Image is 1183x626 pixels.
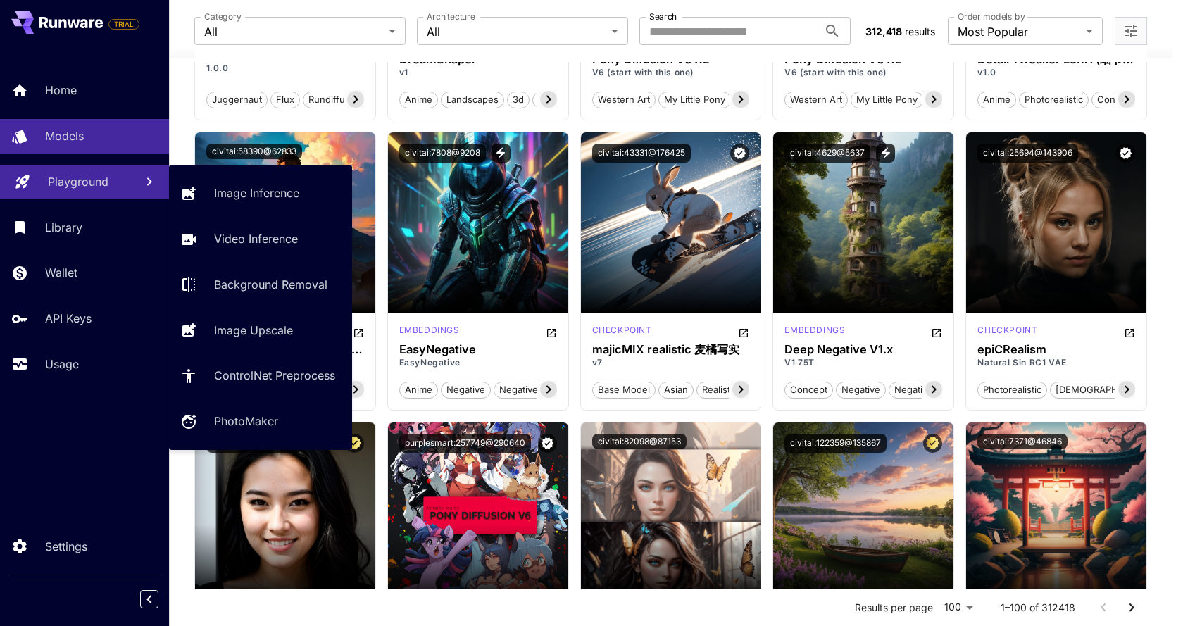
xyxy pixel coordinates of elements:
a: ControlNet Preprocess [169,358,352,393]
p: Models [45,127,84,144]
div: 100 [939,597,978,618]
span: negative embedding [494,383,595,397]
h3: epiCRealism [977,343,1135,356]
a: Background Removal [169,268,352,302]
button: Open in CivitAI [931,324,942,341]
p: Natural Sin RC1 VAE [977,356,1135,369]
button: civitai:25694@143906 [977,144,1078,163]
p: v1 [399,66,557,79]
button: civitai:58390@62833 [206,144,302,159]
label: Order models by [958,11,1025,23]
span: photorealistic [1020,93,1088,107]
p: v7 [592,356,750,369]
span: All [204,23,383,40]
span: concept [1092,93,1139,107]
div: SD 1.5 [592,324,652,341]
button: Verified working [1116,144,1135,163]
span: anime [400,383,437,397]
span: western art [593,93,655,107]
button: purplesmart:257749@290640 [399,434,531,453]
p: EasyNegative [399,356,557,369]
h3: Deep Negative V1.x [784,343,942,356]
span: flux [271,93,299,107]
button: Open in CivitAI [546,324,557,341]
button: Collapse sidebar [140,590,158,608]
span: TRIAL [109,19,139,30]
h3: EasyNegative [399,343,557,356]
a: Image Upscale [169,313,352,347]
span: landscapes [442,93,503,107]
button: Certified Model – Vetted for best performance and includes a commercial license. [923,434,942,453]
span: negative [442,383,490,397]
p: Usage [45,356,79,373]
span: concept [785,383,832,397]
p: 1–100 of 312418 [1001,601,1075,615]
span: photorealistic [978,383,1046,397]
p: Background Removal [214,276,327,293]
span: Add your payment card to enable full platform functionality. [108,15,139,32]
button: Go to next page [1118,594,1146,622]
span: negative [837,383,885,397]
button: Open more filters [1122,23,1139,40]
label: Architecture [427,11,475,23]
span: [DEMOGRAPHIC_DATA] [1051,383,1163,397]
button: Open in CivitAI [738,324,749,341]
button: Open in CivitAI [1124,324,1135,341]
div: SD 1.5 [784,324,845,341]
span: anime [400,93,437,107]
p: Image Upscale [214,322,293,339]
div: SD 1.5 [399,324,460,341]
span: rundiffusion [303,93,368,107]
div: SD 1.5 [977,324,1037,341]
button: civitai:122359@135867 [784,434,887,453]
p: Image Inference [214,184,299,201]
button: civitai:7371@46846 [977,434,1068,449]
span: base model [593,383,655,397]
p: 1.0.0 [206,62,364,75]
span: my little pony [659,93,730,107]
p: ControlNet Preprocess [214,367,335,384]
p: API Keys [45,310,92,327]
p: V1 75T [784,356,942,369]
p: Home [45,82,77,99]
p: PhotoMaker [214,413,278,430]
button: civitai:4629@5637 [784,144,870,163]
button: Open in CivitAI [353,324,364,341]
p: Wallet [45,264,77,281]
p: Results per page [855,601,933,615]
p: Settings [45,538,87,555]
button: civitai:7808@9208 [399,144,486,163]
span: results [905,25,935,37]
div: Collapse sidebar [151,587,169,612]
span: 312,418 [865,25,902,37]
button: Certified Model – Vetted for best performance and includes a commercial license. [345,434,364,453]
p: embeddings [399,324,460,337]
label: Category [204,11,242,23]
span: my little pony [851,93,922,107]
span: negative embedding [889,383,990,397]
p: checkpoint [592,324,652,337]
button: Verified working [538,434,557,453]
span: Most Popular [958,23,1080,40]
p: embeddings [784,324,845,337]
p: V6 (start with this one) [784,66,942,79]
span: photorealistic [533,93,601,107]
span: 3d [508,93,529,107]
span: asian [659,383,693,397]
button: View trigger words [876,144,895,163]
span: All [427,23,606,40]
button: civitai:43331@176425 [592,144,691,163]
span: juggernaut [207,93,267,107]
a: Video Inference [169,222,352,256]
p: V6 (start with this one) [592,66,750,79]
a: PhotoMaker [169,404,352,439]
span: realistic [697,383,742,397]
div: majicMIX realistic 麦橘写实 [592,343,750,356]
p: v1.0 [977,66,1135,79]
button: Verified working [730,144,749,163]
a: Image Inference [169,176,352,211]
p: Library [45,219,82,236]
